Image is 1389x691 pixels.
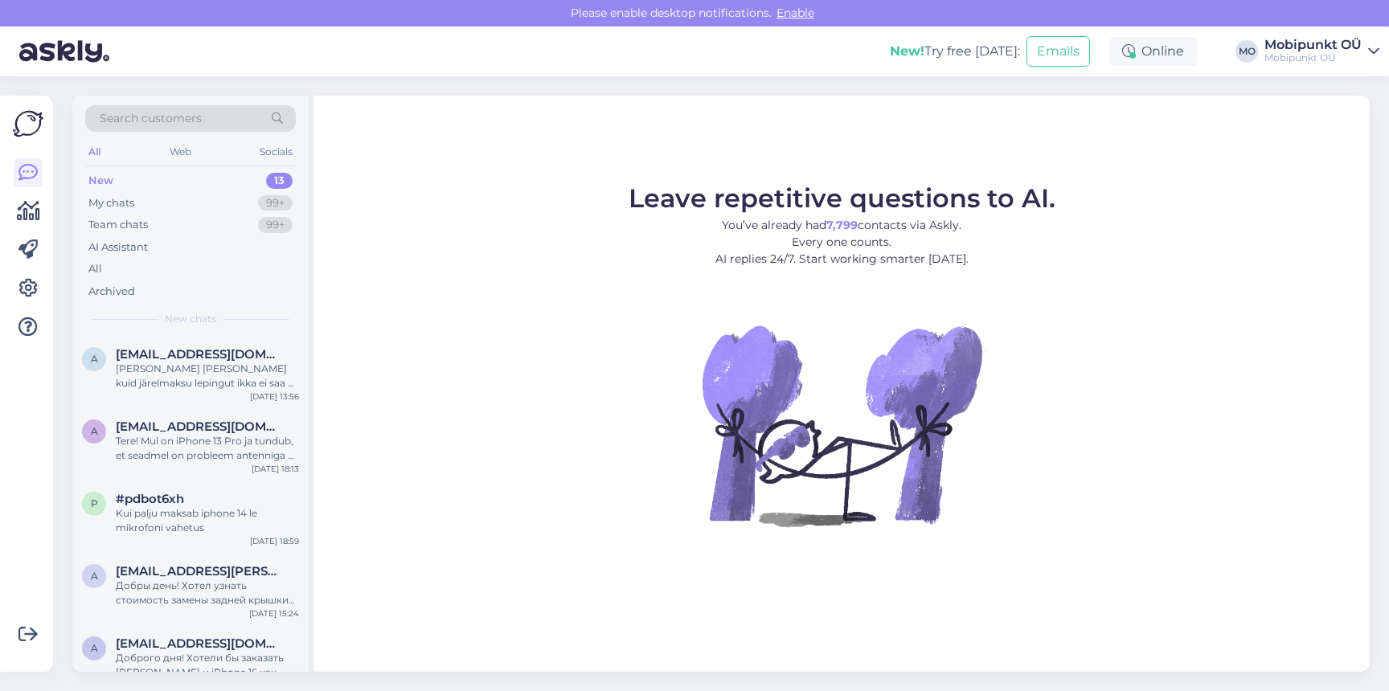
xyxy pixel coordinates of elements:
div: AI Assistant [88,239,148,256]
b: New! [890,43,924,59]
div: Socials [256,141,296,162]
img: Askly Logo [13,108,43,139]
div: [PERSON_NAME] [PERSON_NAME] kuid järelmaksu lepingut ikka ei saa et allkirjastada [116,362,299,390]
div: [DATE] 15:24 [249,607,299,619]
button: Emails [1026,36,1090,67]
div: Доброго дня! Хотели бы заказать [PERSON_NAME] и iPhone 16 как юридическое лицо, куда можно обрати... [116,651,299,680]
div: Web [166,141,195,162]
div: Archived [88,284,135,300]
span: aasa.kriisa@mail.ee [116,347,283,362]
div: 13 [266,173,293,189]
div: Team chats [88,217,148,233]
span: a [91,570,98,582]
span: Search customers [100,110,202,127]
p: You’ve already had contacts via Askly. Every one counts. AI replies 24/7. Start working smarter [... [629,217,1055,268]
div: All [85,141,104,162]
div: MO [1235,40,1258,63]
div: Mobipunkt OÜ [1264,51,1362,64]
span: a.popova@blak-it.com [116,636,283,651]
span: a [91,353,98,365]
div: Try free [DATE]: [890,42,1020,61]
b: 7,799 [826,218,858,232]
div: New [88,173,113,189]
img: No Chat active [697,280,986,570]
span: Enable [772,6,819,20]
a: Mobipunkt OÜMobipunkt OÜ [1264,39,1379,64]
span: akuznetsova347@gmail.com [116,419,283,434]
div: My chats [88,195,134,211]
span: New chats [165,312,216,326]
span: p [91,497,98,509]
div: Kui palju maksab iphone 14 le mikrofoni vahetus [116,506,299,535]
div: [DATE] 18:13 [252,463,299,475]
div: All [88,261,102,277]
span: a [91,642,98,654]
div: Online [1109,37,1197,66]
span: a [91,425,98,437]
span: #pdbot6xh [116,492,184,506]
div: Tere! Mul on iPhone 13 Pro ja tundub, et seadmel on probleem antenniga — mobiilne internet ei töö... [116,434,299,463]
div: 99+ [258,195,293,211]
div: [DATE] 13:56 [250,390,299,403]
div: 99+ [258,217,293,233]
div: [DATE] 18:59 [250,535,299,547]
div: Mobipunkt OÜ [1264,39,1362,51]
span: Leave repetitive questions to AI. [629,182,1055,214]
span: alexei.katsman@gmail.com [116,564,283,579]
div: Добры день! Хотел узнать стоимость замены задней крышки на IPhone 15 Pro (разбита вся крышка вклю... [116,579,299,607]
